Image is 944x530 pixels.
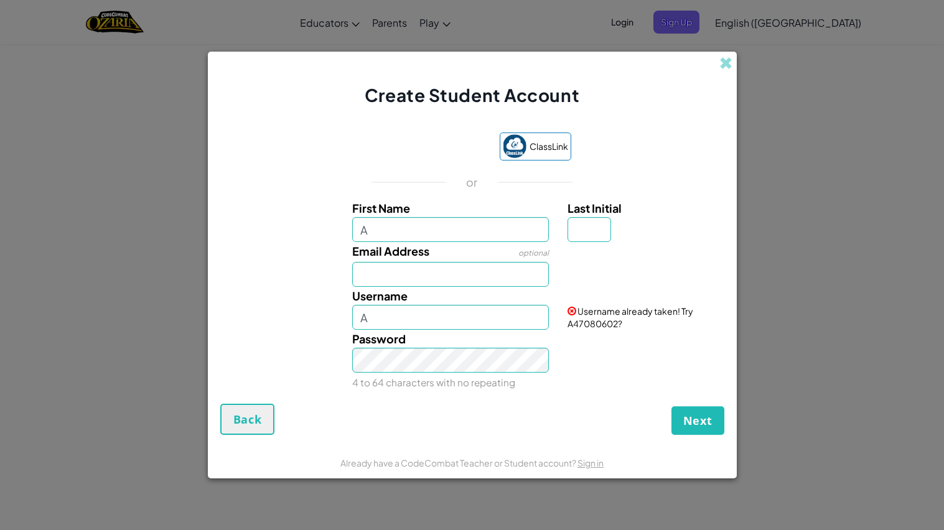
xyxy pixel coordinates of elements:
[352,201,410,215] span: First Name
[683,413,713,428] span: Next
[367,134,493,161] iframe: Sign in with Google Button
[568,305,693,329] span: Username already taken! Try A47080602?
[568,201,622,215] span: Last Initial
[530,137,568,156] span: ClassLink
[340,457,577,468] span: Already have a CodeCombat Teacher or Student account?
[352,289,408,303] span: Username
[466,175,478,190] p: or
[365,84,579,106] span: Create Student Account
[671,406,724,435] button: Next
[518,248,549,258] span: optional
[233,412,262,427] span: Back
[503,134,526,158] img: classlink-logo-small.png
[577,457,604,468] a: Sign in
[352,376,515,388] small: 4 to 64 characters with no repeating
[220,404,275,435] button: Back
[352,332,406,346] span: Password
[352,244,429,258] span: Email Address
